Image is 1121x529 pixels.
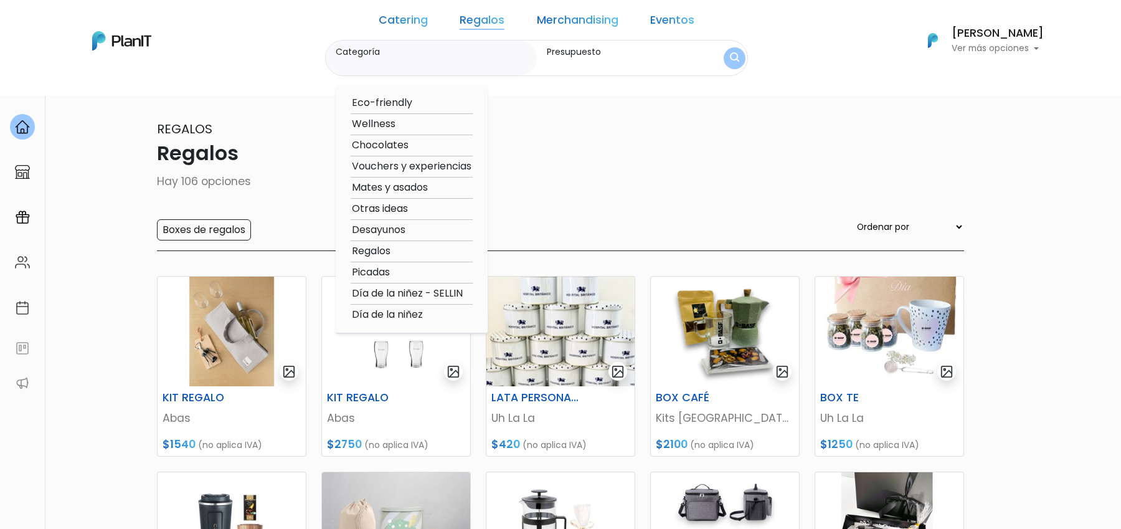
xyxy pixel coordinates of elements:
img: PlanIt Logo [919,27,947,54]
h6: BOX CAFÉ [648,391,750,404]
h6: [PERSON_NAME] [952,28,1044,39]
h6: KIT REGALO [155,391,257,404]
img: thumb_Captura_de_pantalla_2023-12-06_152540.jpg [322,277,470,386]
option: Mates y asados [351,180,473,196]
img: feedback-78b5a0c8f98aac82b08bfc38622c3050aee476f2c9584af64705fc4e61158814.svg [15,341,30,356]
p: Regalos [157,120,964,138]
option: Wellness [351,117,473,132]
img: campaigns-02234683943229c281be62815700db0a1741e53638e28bf9629b52c665b00959.svg [15,210,30,225]
input: Boxes de regalos [157,219,251,241]
a: Merchandising [537,15,618,30]
img: search_button-432b6d5273f82d61273b3651a40e1bd1b912527efae98b1b7a1b2c0702e16a8d.svg [730,52,739,64]
p: Abas [163,410,301,426]
img: gallery-light [611,365,625,379]
span: $420 [491,437,520,452]
a: gallery-light BOX TE Uh La La $1250 (no aplica IVA) [815,276,964,457]
p: Uh La La [820,410,958,426]
img: calendar-87d922413cdce8b2cf7b7f5f62616a5cf9e4887200fb71536465627b3292af00.svg [15,300,30,315]
option: Otras ideas [351,201,473,217]
span: (no aplica IVA) [198,439,262,451]
option: Desayunos [351,222,473,238]
p: Regalos [157,138,964,168]
p: Abas [327,410,465,426]
span: (no aplica IVA) [855,439,919,451]
span: (no aplica IVA) [523,439,587,451]
span: $1540 [163,437,196,452]
option: Regalos [351,244,473,259]
p: Hay 106 opciones [157,173,964,189]
button: PlanIt Logo [PERSON_NAME] Ver más opciones [912,24,1044,57]
img: thumb_db9af621-3596-4823-9ee9-c90c47977cc9-Photoroom.jpg [815,277,963,386]
img: gallery-light [940,365,954,379]
span: (no aplica IVA) [364,439,428,451]
option: Picadas [351,265,473,280]
span: $1250 [820,437,853,452]
a: gallery-light BOX CAFÉ Kits [GEOGRAPHIC_DATA] $2100 (no aplica IVA) [650,276,800,457]
span: $2750 [327,437,362,452]
option: Día de la niñez [351,307,473,323]
span: (no aplica IVA) [690,439,754,451]
h6: KIT REGALO [319,391,422,404]
label: Presupuesto [547,45,701,59]
h6: LATA PERSONALIZADA [484,391,586,404]
img: home-e721727adea9d79c4d83392d1f703f7f8bce08238fde08b1acbfd93340b81755.svg [15,120,30,135]
img: marketplace-4ceaa7011d94191e9ded77b95e3339b90024bf715f7c57f8cf31f2d8c509eaba.svg [15,164,30,179]
img: people-662611757002400ad9ed0e3c099ab2801c6687ba6c219adb57efc949bc21e19d.svg [15,255,30,270]
span: $2100 [656,437,688,452]
option: Vouchers y experiencias [351,159,473,174]
option: Eco-friendly [351,95,473,111]
img: gallery-light [447,365,461,379]
label: Categoría [336,45,531,59]
a: Catering [379,15,428,30]
img: gallery-light [282,365,296,379]
img: partners-52edf745621dab592f3b2c58e3bca9d71375a7ef29c3b500c9f145b62cc070d4.svg [15,376,30,391]
h6: BOX TE [813,391,915,404]
img: thumb_Captura_de_pantalla_2023-12-06_150215.jpg [158,277,306,386]
div: ¿Necesitás ayuda? [64,12,179,36]
option: Día de la niñez - SELLIN [351,286,473,302]
a: Eventos [650,15,694,30]
img: thumb_2000___2000-Photoroom__49_.png [651,277,799,386]
p: Ver más opciones [952,44,1044,53]
option: Chocolates [351,138,473,153]
a: gallery-light LATA PERSONALIZADA Uh La La $420 (no aplica IVA) [486,276,635,457]
img: PlanIt Logo [92,31,151,50]
img: thumb_7512FCFC-B374-42E2-9952-2AAB46D733C3_1_201_a.jpeg [486,277,635,386]
p: Uh La La [491,410,630,426]
p: Kits [GEOGRAPHIC_DATA] [656,410,794,426]
a: Regalos [460,15,504,30]
a: gallery-light KIT REGALO Abas $2750 (no aplica IVA) [321,276,471,457]
a: gallery-light KIT REGALO Abas $1540 (no aplica IVA) [157,276,306,457]
img: gallery-light [775,365,790,379]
